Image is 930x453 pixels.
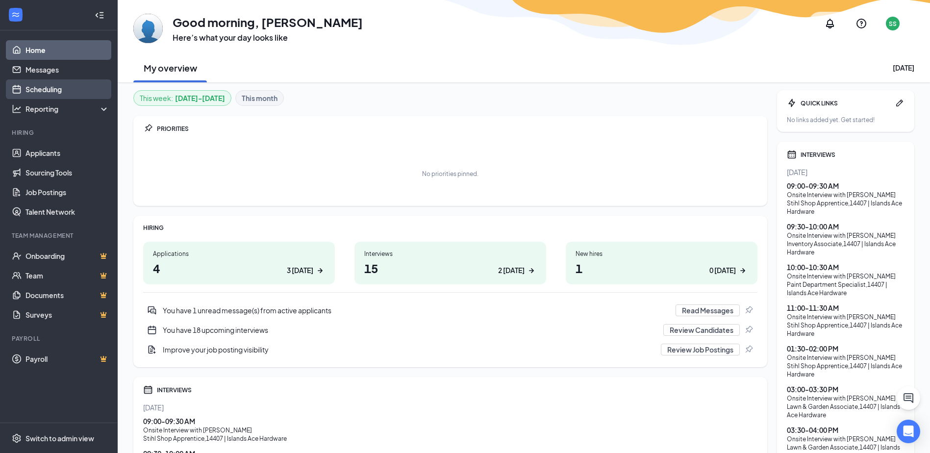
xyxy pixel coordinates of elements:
div: 09:00 - 09:30 AM [787,181,905,191]
div: 09:30 - 10:00 AM [787,222,905,231]
button: ChatActive [897,386,920,410]
a: Home [25,40,109,60]
svg: Pin [744,325,754,335]
div: This week : [140,93,225,103]
div: New hires [576,250,748,258]
div: 03:30 - 04:00 PM [787,425,905,435]
div: Interviews [364,250,536,258]
div: Improve your job posting visibility [143,340,757,359]
svg: Pin [744,345,754,354]
svg: Collapse [95,10,104,20]
a: Applications43 [DATE]ArrowRight [143,242,335,284]
div: QUICK LINKS [801,99,891,107]
a: Sourcing Tools [25,163,109,182]
svg: Pin [744,305,754,315]
svg: Calendar [143,385,153,395]
div: Reporting [25,104,110,114]
div: Switch to admin view [25,433,94,443]
svg: Bolt [787,98,797,108]
h1: 1 [576,260,748,277]
div: Onsite Interview with [PERSON_NAME] [787,353,905,362]
div: Inventory Associate , 14407 | Islands Ace Hardware [787,240,905,256]
button: Read Messages [676,304,740,316]
div: Onsite Interview with [PERSON_NAME] [787,231,905,240]
svg: DoubleChatActive [147,305,157,315]
h1: 15 [364,260,536,277]
a: New hires10 [DATE]ArrowRight [566,242,757,284]
svg: DocumentAdd [147,345,157,354]
div: Onsite Interview with [PERSON_NAME] [787,435,905,443]
div: Onsite Interview with [PERSON_NAME] [787,191,905,199]
h1: 4 [153,260,325,277]
div: Stihl Shop Apprentice , 14407 | Islands Ace Hardware [787,321,905,338]
div: INTERVIEWS [801,151,905,159]
div: You have 18 upcoming interviews [163,325,657,335]
svg: ArrowRight [527,266,536,276]
div: Lawn & Garden Associate , 14407 | Islands Ace Hardware [787,403,905,419]
svg: ChatActive [903,392,914,404]
svg: Calendar [787,150,797,159]
div: Onsite Interview with [PERSON_NAME] [143,426,757,434]
div: 03:00 - 03:30 PM [787,384,905,394]
div: 01:30 - 02:00 PM [787,344,905,353]
div: 0 [DATE] [709,265,736,276]
h1: Good morning, [PERSON_NAME] [173,14,363,30]
div: Onsite Interview with [PERSON_NAME] [787,313,905,321]
svg: Notifications [824,18,836,29]
a: PayrollCrown [25,349,109,369]
svg: Pin [143,124,153,133]
div: 2 [DATE] [498,265,525,276]
div: PRIORITIES [157,125,757,133]
div: 11:00 - 11:30 AM [787,303,905,313]
a: Interviews152 [DATE]ArrowRight [354,242,546,284]
svg: ArrowRight [315,266,325,276]
div: Applications [153,250,325,258]
div: SS [889,20,897,28]
a: DoubleChatActiveYou have 1 unread message(s) from active applicantsRead MessagesPin [143,301,757,320]
svg: ArrowRight [738,266,748,276]
a: TeamCrown [25,266,109,285]
a: SurveysCrown [25,305,109,325]
div: Improve your job posting visibility [163,345,655,354]
svg: Analysis [12,104,22,114]
div: INTERVIEWS [157,386,757,394]
a: CalendarNewYou have 18 upcoming interviewsReview CandidatesPin [143,320,757,340]
svg: CalendarNew [147,325,157,335]
div: Onsite Interview with [PERSON_NAME] [787,394,905,403]
div: [DATE] [787,167,905,177]
svg: Settings [12,433,22,443]
div: Paint Department Specialist , 14407 | Islands Ace Hardware [787,280,905,297]
div: Hiring [12,128,107,137]
div: 10:00 - 10:30 AM [787,262,905,272]
div: 3 [DATE] [287,265,313,276]
div: Stihl Shop Apprentice , 14407 | Islands Ace Hardware [143,434,757,443]
div: Open Intercom Messenger [897,420,920,443]
a: OnboardingCrown [25,246,109,266]
button: Review Candidates [663,324,740,336]
div: No links added yet. Get started! [787,116,905,124]
div: Stihl Shop Apprentice , 14407 | Islands Ace Hardware [787,362,905,378]
img: Susan Sanders [133,14,163,43]
div: Onsite Interview with [PERSON_NAME] [787,272,905,280]
svg: QuestionInfo [855,18,867,29]
div: You have 1 unread message(s) from active applicants [143,301,757,320]
div: HIRING [143,224,757,232]
a: DocumentAddImprove your job posting visibilityReview Job PostingsPin [143,340,757,359]
a: Applicants [25,143,109,163]
svg: Pen [895,98,905,108]
div: [DATE] [143,403,757,412]
div: 09:00 - 09:30 AM [143,416,757,426]
div: Payroll [12,334,107,343]
div: Team Management [12,231,107,240]
div: No priorities pinned. [422,170,478,178]
a: Messages [25,60,109,79]
h3: Here’s what your day looks like [173,32,363,43]
a: DocumentsCrown [25,285,109,305]
div: You have 1 unread message(s) from active applicants [163,305,670,315]
button: Review Job Postings [661,344,740,355]
div: [DATE] [893,63,914,73]
a: Talent Network [25,202,109,222]
b: [DATE] - [DATE] [175,93,225,103]
a: Scheduling [25,79,109,99]
b: This month [242,93,277,103]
